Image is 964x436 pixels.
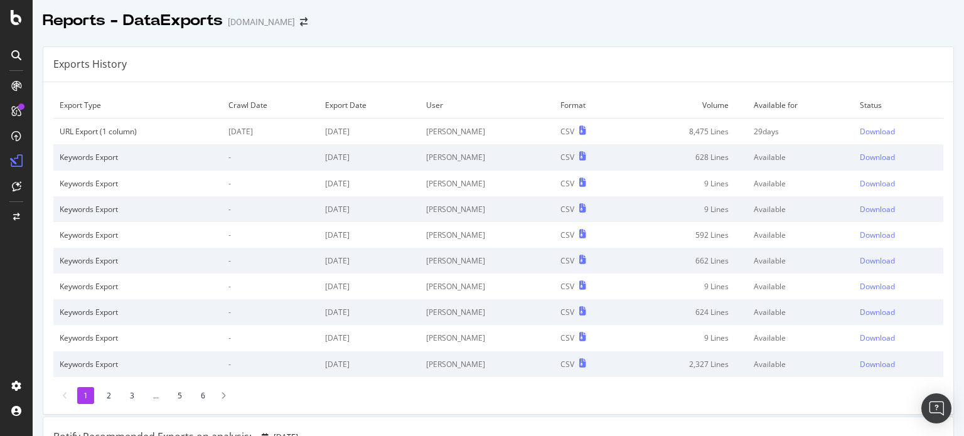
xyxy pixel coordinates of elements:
[171,387,188,404] li: 5
[860,332,937,343] a: Download
[222,325,319,351] td: -
[60,178,216,189] div: Keywords Export
[319,299,420,325] td: [DATE]
[147,387,165,404] li: ...
[319,171,420,196] td: [DATE]
[560,332,574,343] div: CSV
[754,152,847,162] div: Available
[754,204,847,215] div: Available
[560,126,574,137] div: CSV
[754,307,847,317] div: Available
[560,178,574,189] div: CSV
[420,325,554,351] td: [PERSON_NAME]
[860,359,937,370] a: Download
[754,281,847,292] div: Available
[860,359,895,370] div: Download
[560,230,574,240] div: CSV
[420,171,554,196] td: [PERSON_NAME]
[420,248,554,274] td: [PERSON_NAME]
[124,387,141,404] li: 3
[222,171,319,196] td: -
[626,325,747,351] td: 9 Lines
[560,204,574,215] div: CSV
[420,144,554,170] td: [PERSON_NAME]
[319,274,420,299] td: [DATE]
[626,274,747,299] td: 9 Lines
[860,230,895,240] div: Download
[754,359,847,370] div: Available
[860,178,937,189] a: Download
[860,126,895,137] div: Download
[754,178,847,189] div: Available
[560,307,574,317] div: CSV
[60,255,216,266] div: Keywords Export
[420,222,554,248] td: [PERSON_NAME]
[319,248,420,274] td: [DATE]
[747,92,854,119] td: Available for
[747,119,854,145] td: 29 days
[60,281,216,292] div: Keywords Export
[626,222,747,248] td: 592 Lines
[53,92,222,119] td: Export Type
[60,332,216,343] div: Keywords Export
[560,359,574,370] div: CSV
[60,230,216,240] div: Keywords Export
[626,119,747,145] td: 8,475 Lines
[626,92,747,119] td: Volume
[626,248,747,274] td: 662 Lines
[860,332,895,343] div: Download
[420,119,554,145] td: [PERSON_NAME]
[860,204,895,215] div: Download
[860,255,937,266] a: Download
[222,92,319,119] td: Crawl Date
[420,92,554,119] td: User
[300,18,308,26] div: arrow-right-arrow-left
[626,351,747,377] td: 2,327 Lines
[754,332,847,343] div: Available
[228,16,295,28] div: [DOMAIN_NAME]
[60,126,216,137] div: URL Export (1 column)
[222,274,319,299] td: -
[860,152,895,162] div: Download
[860,307,895,317] div: Download
[319,222,420,248] td: [DATE]
[921,393,951,423] div: Open Intercom Messenger
[860,152,937,162] a: Download
[560,281,574,292] div: CSV
[222,248,319,274] td: -
[222,299,319,325] td: -
[319,92,420,119] td: Export Date
[420,274,554,299] td: [PERSON_NAME]
[860,204,937,215] a: Download
[626,144,747,170] td: 628 Lines
[626,299,747,325] td: 624 Lines
[319,196,420,222] td: [DATE]
[195,387,212,404] li: 6
[420,196,554,222] td: [PERSON_NAME]
[60,359,216,370] div: Keywords Export
[854,92,943,119] td: Status
[860,307,937,317] a: Download
[860,281,937,292] a: Download
[222,144,319,170] td: -
[222,351,319,377] td: -
[222,119,319,145] td: [DATE]
[77,387,94,404] li: 1
[100,387,117,404] li: 2
[420,351,554,377] td: [PERSON_NAME]
[222,222,319,248] td: -
[560,152,574,162] div: CSV
[754,255,847,266] div: Available
[860,126,937,137] a: Download
[626,196,747,222] td: 9 Lines
[319,325,420,351] td: [DATE]
[60,152,216,162] div: Keywords Export
[560,255,574,266] div: CSV
[860,230,937,240] a: Download
[319,351,420,377] td: [DATE]
[60,204,216,215] div: Keywords Export
[860,255,895,266] div: Download
[554,92,626,119] td: Format
[860,178,895,189] div: Download
[222,196,319,222] td: -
